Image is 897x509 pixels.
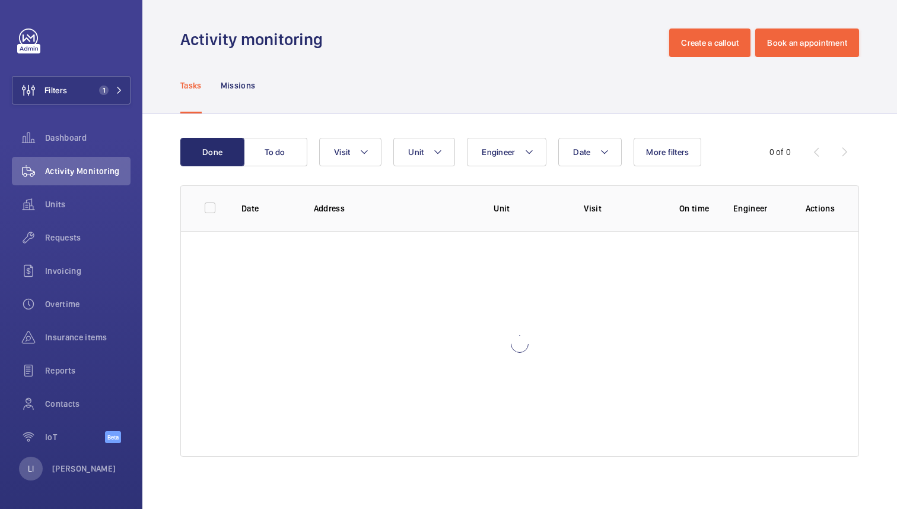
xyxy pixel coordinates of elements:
button: Create a callout [669,29,750,57]
p: Unit [494,203,565,214]
span: More filters [646,147,689,157]
span: 1 [99,86,109,95]
span: IoT [45,431,105,443]
p: LI [28,463,34,475]
span: Invoicing [45,265,131,277]
span: Beta [105,431,121,443]
button: Date [558,138,622,166]
span: Contacts [45,398,131,410]
span: Units [45,198,131,210]
span: Filters [44,84,67,96]
p: Missions [221,80,256,91]
button: Unit [393,138,455,166]
span: Unit [408,147,424,157]
span: Dashboard [45,132,131,144]
span: Requests [45,232,131,244]
span: Insurance items [45,331,131,343]
span: Overtime [45,298,131,310]
button: Visit [319,138,381,166]
button: Done [180,138,244,166]
p: Actions [806,203,835,214]
span: Visit [334,147,350,157]
p: Date [241,203,295,214]
span: Engineer [482,147,515,157]
button: Book an appointment [755,29,859,57]
button: More filters [634,138,701,166]
div: 0 of 0 [769,146,791,158]
h1: Activity monitoring [180,29,330,50]
span: Reports [45,365,131,377]
p: Tasks [180,80,202,91]
button: To do [243,138,307,166]
p: On time [674,203,714,214]
span: Date [573,147,590,157]
p: Address [314,203,475,214]
span: Activity Monitoring [45,165,131,177]
button: Filters1 [12,76,131,105]
p: Engineer [733,203,787,214]
p: [PERSON_NAME] [52,463,116,475]
button: Engineer [467,138,546,166]
p: Visit [584,203,655,214]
